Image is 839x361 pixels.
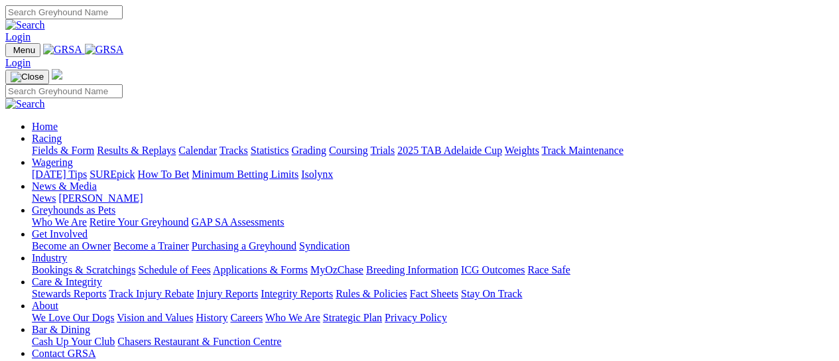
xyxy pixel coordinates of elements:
[32,252,67,263] a: Industry
[230,312,263,323] a: Careers
[32,216,87,228] a: Who We Are
[32,157,73,168] a: Wagering
[32,240,111,252] a: Become an Owner
[32,121,58,132] a: Home
[527,264,570,275] a: Race Safe
[32,312,834,324] div: About
[505,145,539,156] a: Weights
[329,145,368,156] a: Coursing
[265,312,320,323] a: Who We Are
[370,145,395,156] a: Trials
[461,264,525,275] a: ICG Outcomes
[32,169,834,180] div: Wagering
[542,145,623,156] a: Track Maintenance
[58,192,143,204] a: [PERSON_NAME]
[213,264,308,275] a: Applications & Forms
[32,348,96,359] a: Contact GRSA
[43,44,82,56] img: GRSA
[292,145,326,156] a: Grading
[196,312,227,323] a: History
[5,5,123,19] input: Search
[32,133,62,144] a: Racing
[397,145,502,156] a: 2025 TAB Adelaide Cup
[192,240,296,252] a: Purchasing a Greyhound
[32,264,834,276] div: Industry
[366,264,458,275] a: Breeding Information
[5,84,123,98] input: Search
[461,288,522,299] a: Stay On Track
[32,216,834,228] div: Greyhounds as Pets
[32,264,135,275] a: Bookings & Scratchings
[32,204,115,216] a: Greyhounds as Pets
[5,57,31,68] a: Login
[192,216,285,228] a: GAP SA Assessments
[192,169,298,180] a: Minimum Betting Limits
[32,336,115,347] a: Cash Up Your Club
[196,288,258,299] a: Injury Reports
[117,336,281,347] a: Chasers Restaurant & Function Centre
[5,31,31,42] a: Login
[32,228,88,240] a: Get Involved
[97,145,176,156] a: Results & Replays
[5,19,45,31] img: Search
[138,264,210,275] a: Schedule of Fees
[32,300,58,311] a: About
[32,192,834,204] div: News & Media
[5,98,45,110] img: Search
[32,192,56,204] a: News
[301,169,333,180] a: Isolynx
[32,240,834,252] div: Get Involved
[109,288,194,299] a: Track Injury Rebate
[113,240,189,252] a: Become a Trainer
[32,288,834,300] div: Care & Integrity
[299,240,350,252] a: Syndication
[90,216,189,228] a: Retire Your Greyhound
[336,288,407,299] a: Rules & Policies
[5,70,49,84] button: Toggle navigation
[220,145,248,156] a: Tracks
[32,276,102,287] a: Care & Integrity
[410,288,458,299] a: Fact Sheets
[261,288,333,299] a: Integrity Reports
[5,43,40,57] button: Toggle navigation
[178,145,217,156] a: Calendar
[32,336,834,348] div: Bar & Dining
[32,312,114,323] a: We Love Our Dogs
[11,72,44,82] img: Close
[251,145,289,156] a: Statistics
[52,69,62,80] img: logo-grsa-white.png
[32,145,94,156] a: Fields & Form
[90,169,135,180] a: SUREpick
[32,180,97,192] a: News & Media
[323,312,382,323] a: Strategic Plan
[32,145,834,157] div: Racing
[85,44,124,56] img: GRSA
[32,324,90,335] a: Bar & Dining
[138,169,190,180] a: How To Bet
[32,169,87,180] a: [DATE] Tips
[32,288,106,299] a: Stewards Reports
[13,45,35,55] span: Menu
[385,312,447,323] a: Privacy Policy
[310,264,363,275] a: MyOzChase
[117,312,193,323] a: Vision and Values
